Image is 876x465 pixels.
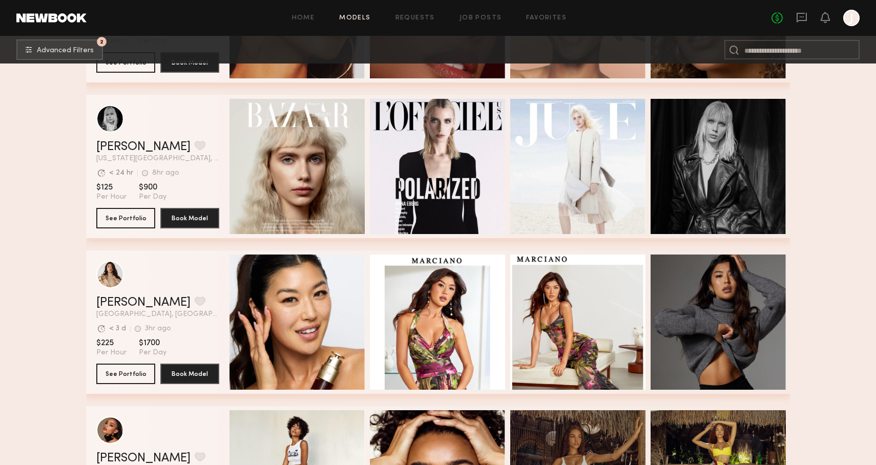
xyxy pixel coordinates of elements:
[395,15,435,22] a: Requests
[96,348,127,357] span: Per Hour
[96,141,191,153] a: [PERSON_NAME]
[96,193,127,202] span: Per Hour
[16,39,103,60] button: 2Advanced Filters
[843,10,860,26] a: J
[96,155,219,162] span: [US_STATE][GEOGRAPHIC_DATA], [GEOGRAPHIC_DATA]
[109,170,133,177] div: < 24 hr
[37,47,94,54] span: Advanced Filters
[145,325,171,332] div: 3hr ago
[96,338,127,348] span: $225
[96,297,191,309] a: [PERSON_NAME]
[526,15,567,22] a: Favorites
[160,364,219,384] button: Book Model
[96,452,191,464] a: [PERSON_NAME]
[139,182,166,193] span: $900
[292,15,315,22] a: Home
[139,338,166,348] span: $1700
[96,208,155,228] button: See Portfolio
[100,39,103,44] span: 2
[96,364,155,384] button: See Portfolio
[139,193,166,202] span: Per Day
[460,15,502,22] a: Job Posts
[160,208,219,228] button: Book Model
[109,325,126,332] div: < 3 d
[96,311,219,318] span: [GEOGRAPHIC_DATA], [GEOGRAPHIC_DATA]
[152,170,179,177] div: 8hr ago
[339,15,370,22] a: Models
[139,348,166,357] span: Per Day
[96,182,127,193] span: $125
